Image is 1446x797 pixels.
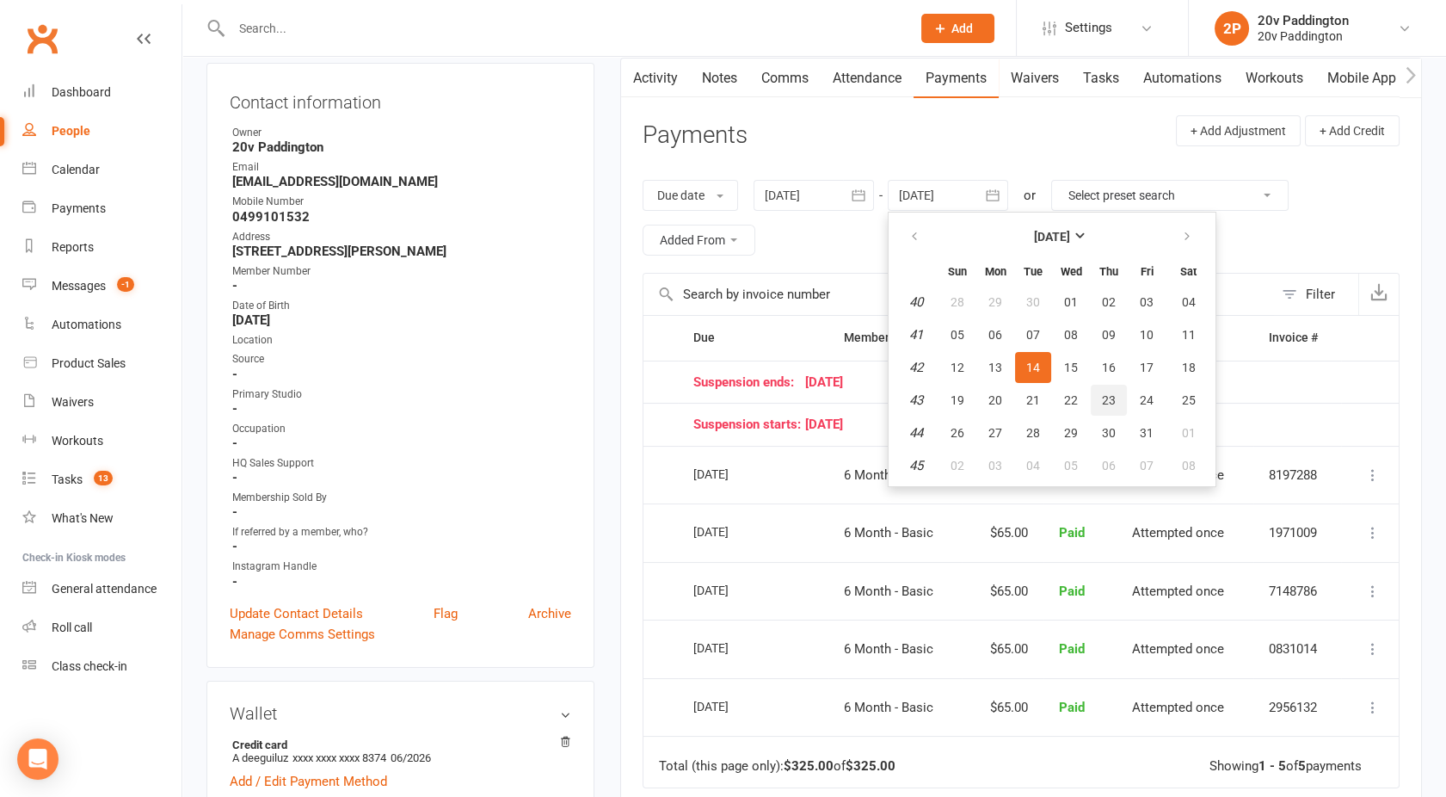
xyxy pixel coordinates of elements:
span: 09 [1102,328,1116,342]
button: 22 [1053,385,1089,416]
button: Due date [643,180,738,211]
strong: $325.00 [784,758,834,774]
span: 18 [1182,361,1196,374]
span: 6 Month - Basic [844,584,933,599]
a: Waivers [22,383,182,422]
a: Messages -1 [22,267,182,306]
input: Search by invoice number [643,274,1273,315]
a: Reports [22,228,182,267]
button: 17 [1129,352,1165,383]
small: Thursday [1099,265,1118,278]
button: 05 [939,319,975,350]
th: Membership [828,316,962,360]
div: Email [232,159,571,176]
a: Mobile App [1315,59,1408,98]
h3: Contact information [230,86,571,112]
a: Tasks [1071,59,1131,98]
a: Flag [434,603,458,624]
span: Attempted once [1132,641,1224,657]
strong: - [232,504,571,520]
span: 04 [1182,295,1196,309]
span: 07 [1140,459,1154,473]
button: 23 [1091,385,1127,416]
span: 22 [1064,393,1078,407]
button: 12 [939,352,975,383]
span: xxxx xxxx xxxx 8374 [292,751,386,764]
button: 25 [1166,385,1210,416]
span: 15 [1064,361,1078,374]
span: Paid [1059,641,1085,657]
em: 41 [909,327,923,343]
span: 06 [1102,459,1116,473]
button: 03 [1129,287,1165,318]
span: 13 [988,361,1002,374]
div: Payments [52,201,106,215]
span: Attempted once [1132,584,1224,599]
strong: 0499101532 [232,209,571,225]
span: 03 [1140,295,1154,309]
span: 13 [94,471,113,485]
button: 28 [1015,417,1051,448]
div: Product Sales [52,356,126,370]
button: 04 [1015,450,1051,481]
button: 18 [1166,352,1210,383]
strong: 5 [1298,758,1306,774]
div: Reports [52,240,94,254]
span: 24 [1140,393,1154,407]
a: Roll call [22,609,182,647]
td: $65.00 [962,678,1043,737]
a: What's New [22,499,182,538]
strong: - [232,367,571,382]
button: 13 [977,352,1013,383]
div: [DATE] [693,417,1326,432]
span: 03 [988,459,1002,473]
button: 02 [1091,287,1127,318]
a: Add / Edit Payment Method [230,771,387,792]
span: Add [951,22,973,35]
div: Tasks [52,473,83,486]
th: Due [678,316,828,360]
button: 16 [1091,352,1127,383]
span: 20 [988,393,1002,407]
div: Membership Sold By [232,490,571,506]
div: HQ Sales Support [232,455,571,472]
span: 06/2026 [391,751,431,764]
span: 6 Month - Basic [844,467,933,483]
span: 01 [1182,426,1196,440]
span: 23 [1102,393,1116,407]
button: 02 [939,450,975,481]
button: 08 [1053,319,1089,350]
div: Showing of payments [1209,759,1362,774]
div: Mobile Number [232,194,571,210]
small: Tuesday [1024,265,1043,278]
button: 11 [1166,319,1210,350]
div: Waivers [52,395,94,409]
button: 28 [939,287,975,318]
a: Archive [528,603,571,624]
span: 6 Month - Basic [844,525,933,541]
span: Paid [1059,525,1085,541]
button: + Add Adjustment [1176,115,1301,146]
strong: - [232,401,571,417]
small: Wednesday [1061,265,1082,278]
div: Filter [1306,284,1335,305]
strong: 1 - 5 [1258,758,1286,774]
button: 03 [977,450,1013,481]
span: 11 [1182,328,1196,342]
h3: Wallet [230,704,571,723]
span: 08 [1182,459,1196,473]
strong: - [232,278,571,293]
span: 28 [951,295,964,309]
th: Invoice # [1253,316,1342,360]
div: Automations [52,318,121,331]
div: [DATE] [693,577,772,603]
div: What's New [52,511,114,525]
a: Workouts [1234,59,1315,98]
div: or [1024,185,1036,206]
td: 8197288 [1253,446,1342,504]
div: Open Intercom Messenger [17,738,58,780]
span: 07 [1026,328,1040,342]
h3: Payments [643,122,748,149]
small: Saturday [1180,265,1197,278]
span: Paid [1059,700,1085,715]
